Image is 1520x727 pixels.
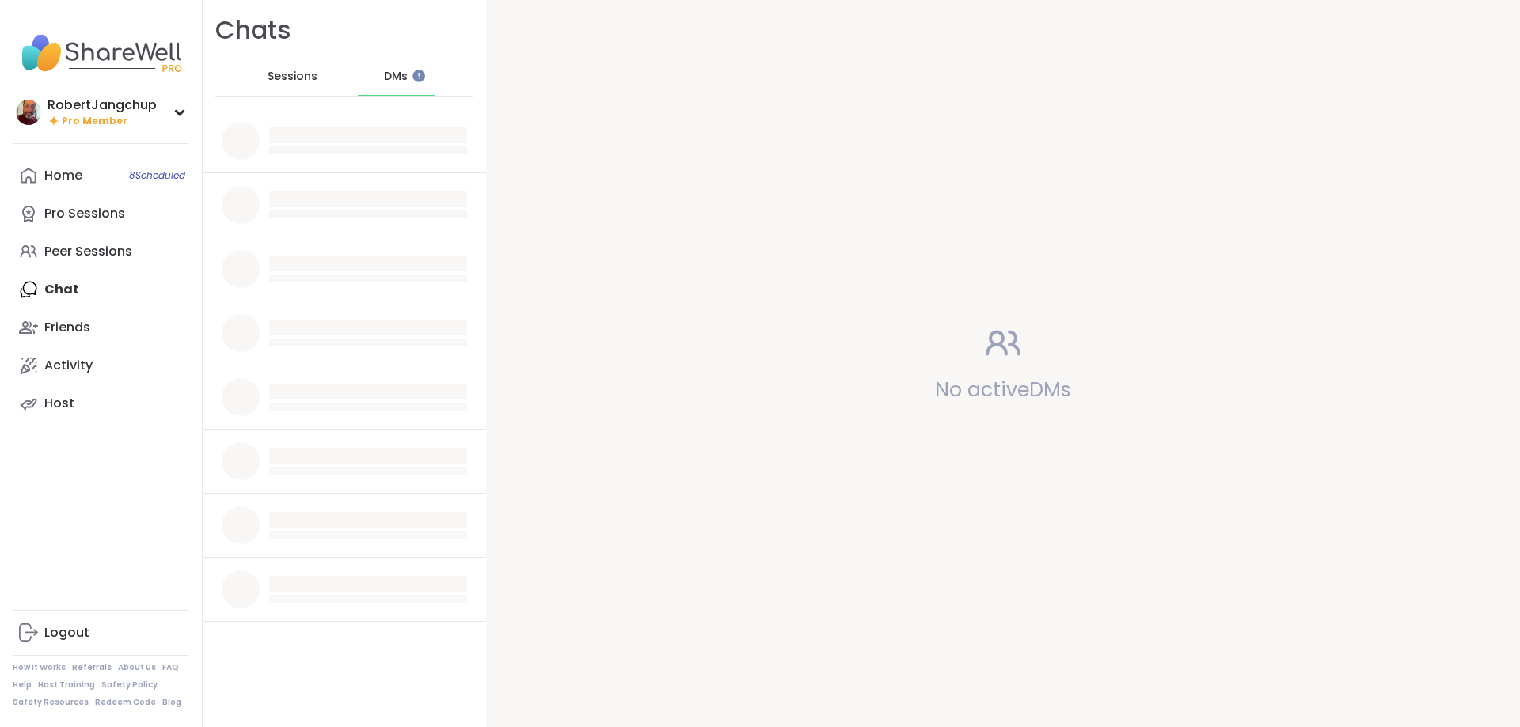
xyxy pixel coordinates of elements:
[95,697,156,708] a: Redeem Code
[44,395,74,412] div: Host
[13,233,189,271] a: Peer Sessions
[215,13,291,48] h1: Chats
[13,157,189,195] a: Home8Scheduled
[101,680,158,691] a: Safety Policy
[44,357,93,374] div: Activity
[162,662,179,673] a: FAQ
[44,205,125,222] div: Pro Sessions
[38,680,95,691] a: Host Training
[44,167,82,184] div: Home
[62,115,127,128] span: Pro Member
[162,697,181,708] a: Blog
[13,614,189,652] a: Logout
[72,662,112,673] a: Referrals
[384,69,408,85] span: DMs
[13,662,66,673] a: How It Works
[13,384,189,422] a: Host
[13,680,32,691] a: Help
[44,243,132,260] div: Peer Sessions
[47,97,157,114] div: RobertJangchup
[13,697,89,708] a: Safety Resources
[13,25,189,81] img: ShareWell Nav Logo
[935,376,1071,403] span: No active DMs
[13,195,189,233] a: Pro Sessions
[16,100,41,125] img: RobertJangchup
[129,169,185,182] span: 8 Scheduled
[13,309,189,346] a: Friends
[268,69,317,85] span: Sessions
[412,70,425,82] iframe: Spotlight
[44,319,90,336] div: Friends
[44,624,89,642] div: Logout
[13,346,189,384] a: Activity
[118,662,156,673] a: About Us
